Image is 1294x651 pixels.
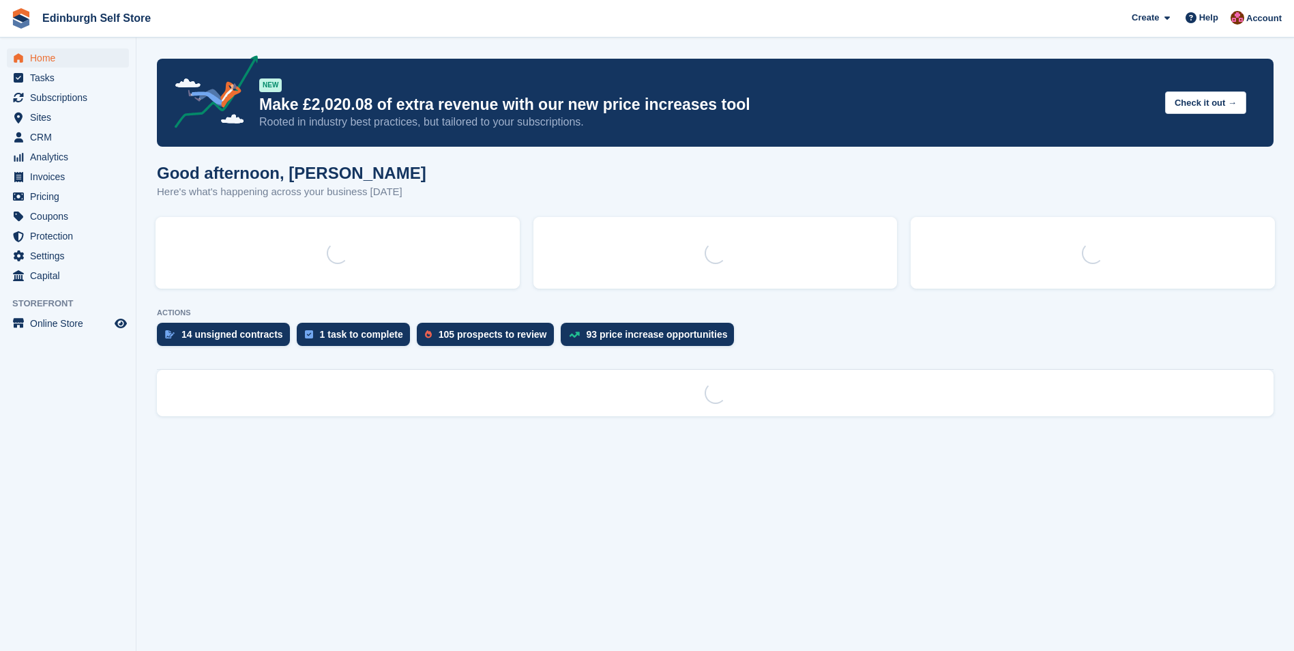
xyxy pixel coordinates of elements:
[587,329,728,340] div: 93 price increase opportunities
[163,55,259,133] img: price-adjustments-announcement-icon-8257ccfd72463d97f412b2fc003d46551f7dbcb40ab6d574587a9cd5c0d94...
[7,246,129,265] a: menu
[7,128,129,147] a: menu
[157,323,297,353] a: 14 unsigned contracts
[7,314,129,333] a: menu
[30,128,112,147] span: CRM
[7,108,129,127] a: menu
[259,78,282,92] div: NEW
[7,167,129,186] a: menu
[165,330,175,338] img: contract_signature_icon-13c848040528278c33f63329250d36e43548de30e8caae1d1a13099fd9432cc5.svg
[30,68,112,87] span: Tasks
[417,323,561,353] a: 105 prospects to review
[30,147,112,167] span: Analytics
[30,266,112,285] span: Capital
[1165,91,1246,114] button: Check it out →
[320,329,403,340] div: 1 task to complete
[37,7,156,29] a: Edinburgh Self Store
[157,308,1274,317] p: ACTIONS
[297,323,417,353] a: 1 task to complete
[30,227,112,246] span: Protection
[30,108,112,127] span: Sites
[30,246,112,265] span: Settings
[30,187,112,206] span: Pricing
[157,184,426,200] p: Here's what's happening across your business [DATE]
[7,147,129,167] a: menu
[1231,11,1244,25] img: Lucy Michalec
[157,164,426,182] h1: Good afternoon, [PERSON_NAME]
[1132,11,1159,25] span: Create
[1199,11,1218,25] span: Help
[7,48,129,68] a: menu
[259,95,1154,115] p: Make £2,020.08 of extra revenue with our new price increases tool
[561,323,741,353] a: 93 price increase opportunities
[425,330,432,338] img: prospect-51fa495bee0391a8d652442698ab0144808aea92771e9ea1ae160a38d050c398.svg
[569,332,580,338] img: price_increase_opportunities-93ffe204e8149a01c8c9dc8f82e8f89637d9d84a8eef4429ea346261dce0b2c0.svg
[30,314,112,333] span: Online Store
[30,167,112,186] span: Invoices
[1246,12,1282,25] span: Account
[7,227,129,246] a: menu
[439,329,547,340] div: 105 prospects to review
[259,115,1154,130] p: Rooted in industry best practices, but tailored to your subscriptions.
[7,207,129,226] a: menu
[181,329,283,340] div: 14 unsigned contracts
[30,48,112,68] span: Home
[7,266,129,285] a: menu
[7,187,129,206] a: menu
[11,8,31,29] img: stora-icon-8386f47178a22dfd0bd8f6a31ec36ba5ce8667c1dd55bd0f319d3a0aa187defe.svg
[305,330,313,338] img: task-75834270c22a3079a89374b754ae025e5fb1db73e45f91037f5363f120a921f8.svg
[7,88,129,107] a: menu
[7,68,129,87] a: menu
[113,315,129,332] a: Preview store
[30,207,112,226] span: Coupons
[30,88,112,107] span: Subscriptions
[12,297,136,310] span: Storefront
